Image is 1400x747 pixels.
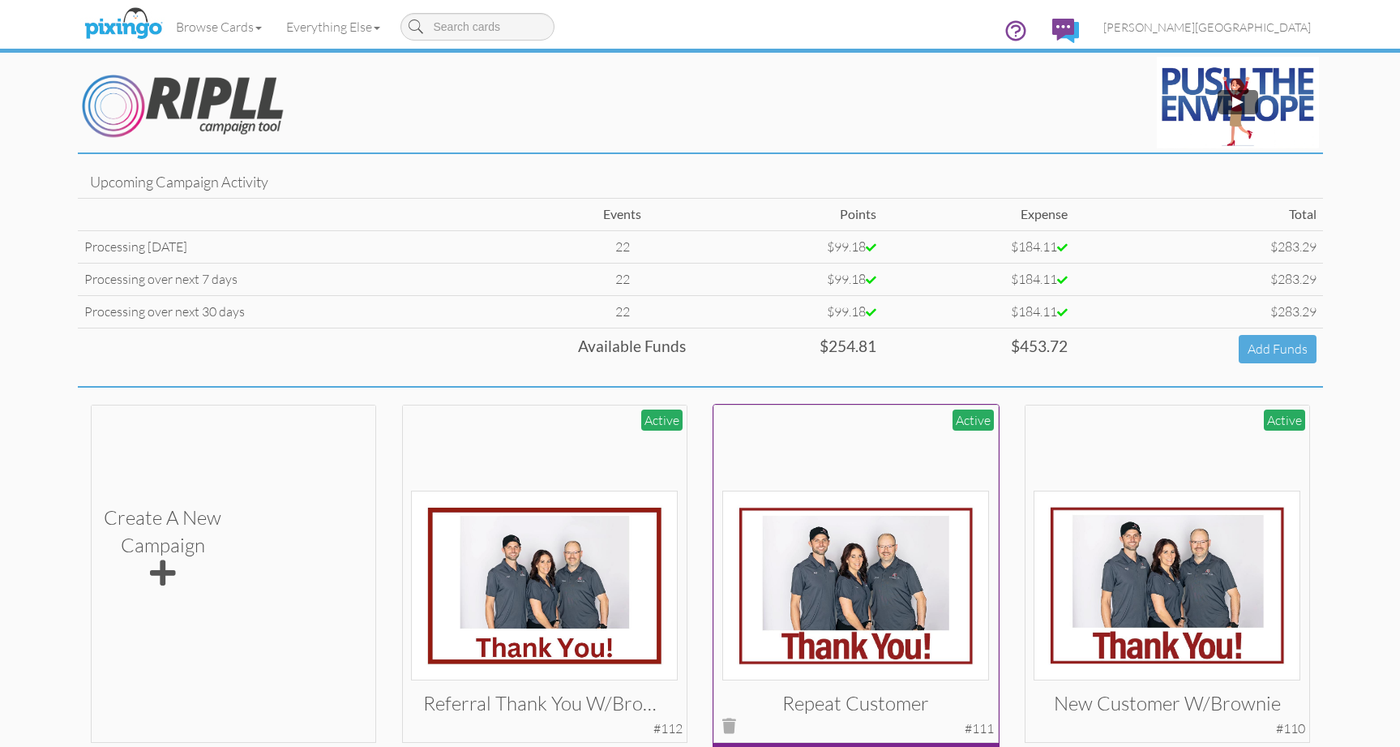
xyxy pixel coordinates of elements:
span: [PERSON_NAME][GEOGRAPHIC_DATA] [1103,20,1311,34]
td: 22 [552,295,691,328]
div: Create a new Campaign [104,504,221,591]
td: Processing [DATE] [78,231,553,264]
div: #111 [965,719,994,738]
img: 127756-1-1738918826771-6e2e2c8500121d0c-qa.jpg [411,491,678,680]
a: [PERSON_NAME][GEOGRAPHIC_DATA] [1091,6,1323,48]
td: Expense [883,199,1073,231]
div: #110 [1276,719,1305,738]
div: Active [1264,410,1305,431]
td: Processing over next 7 days [78,263,553,295]
td: Available Funds [78,328,692,369]
img: maxresdefault.jpg [1157,57,1319,148]
a: Add Funds [1239,335,1317,363]
h3: Repeat Customer [734,693,977,714]
td: $283.29 [1074,231,1323,264]
img: pixingo logo [80,4,166,45]
td: $283.29 [1074,295,1323,328]
div: Active [641,410,683,431]
td: Events [552,199,691,231]
iframe: Chat [1399,746,1400,747]
td: $99.18 [692,295,883,328]
img: Ripll_Logo.png [82,75,285,139]
td: Processing over next 30 days [78,295,553,328]
h3: New Customer W/Brownie [1046,693,1288,714]
td: $99.18 [692,263,883,295]
td: $453.72 [883,328,1073,369]
img: 129197-1-1741852843475-97e0657386e8d59e-qa.jpg [722,491,989,680]
td: Points [692,199,883,231]
img: 129196-1-1741852843208-833c636912008406-qa.jpg [1034,491,1300,680]
h3: Referral Thank You w/Brownies [423,693,666,714]
a: Everything Else [274,6,392,47]
img: comments.svg [1052,19,1079,43]
td: $184.11 [883,263,1073,295]
h4: Upcoming Campaign Activity [90,174,1311,191]
input: Search cards [400,13,554,41]
td: Total [1074,199,1323,231]
div: #112 [653,719,683,738]
td: $283.29 [1074,263,1323,295]
td: $99.18 [692,231,883,264]
td: 22 [552,263,691,295]
td: $254.81 [692,328,883,369]
td: $184.11 [883,231,1073,264]
div: Active [953,410,994,431]
a: Browse Cards [164,6,274,47]
td: $184.11 [883,295,1073,328]
td: 22 [552,231,691,264]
